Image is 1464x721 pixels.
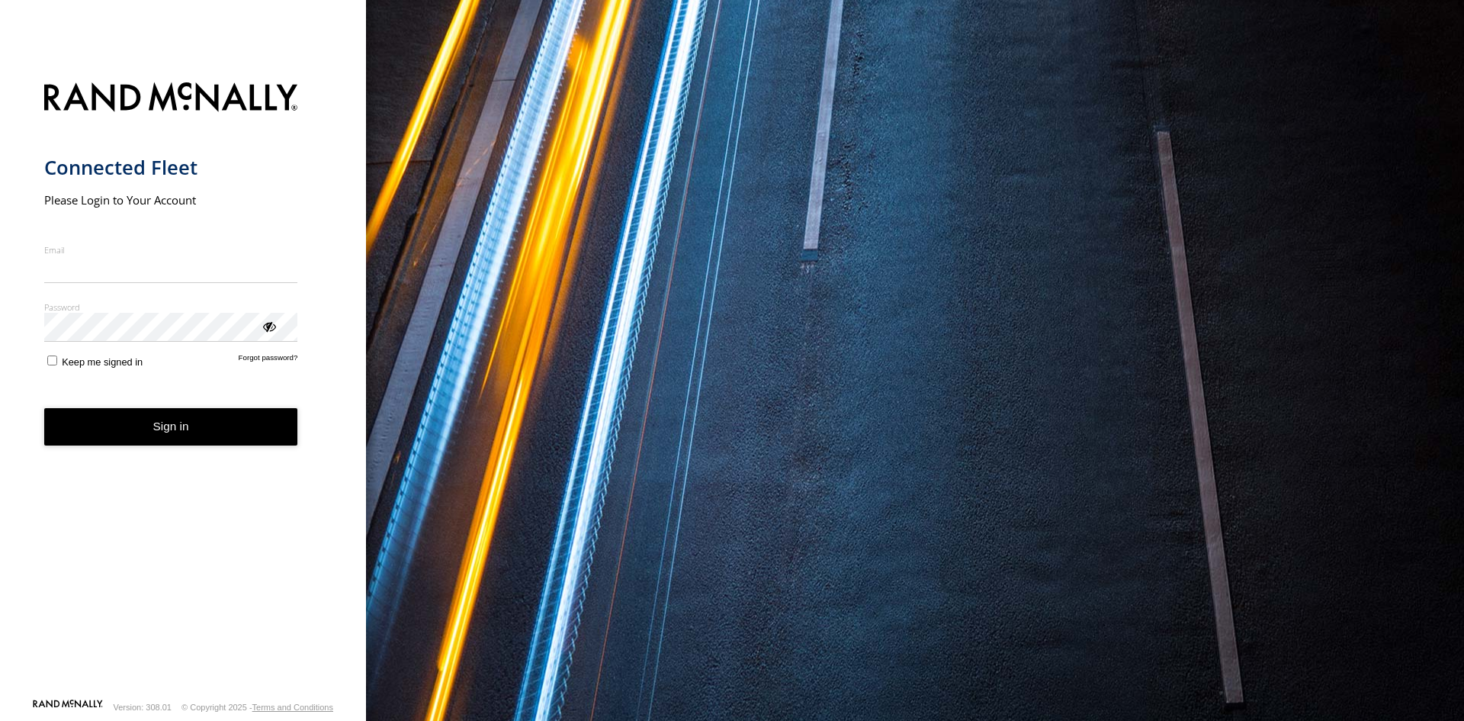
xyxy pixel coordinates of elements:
input: Keep me signed in [47,356,57,365]
img: Rand McNally [44,79,298,118]
div: © Copyright 2025 - [181,703,333,712]
div: ViewPassword [261,318,276,333]
a: Visit our Website [33,700,103,715]
label: Password [44,301,298,313]
h2: Please Login to Your Account [44,192,298,208]
label: Email [44,244,298,256]
span: Keep me signed in [62,356,143,368]
h1: Connected Fleet [44,155,298,180]
div: Version: 308.01 [114,703,172,712]
a: Terms and Conditions [252,703,333,712]
a: Forgot password? [239,353,298,368]
button: Sign in [44,408,298,446]
form: main [44,73,323,698]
